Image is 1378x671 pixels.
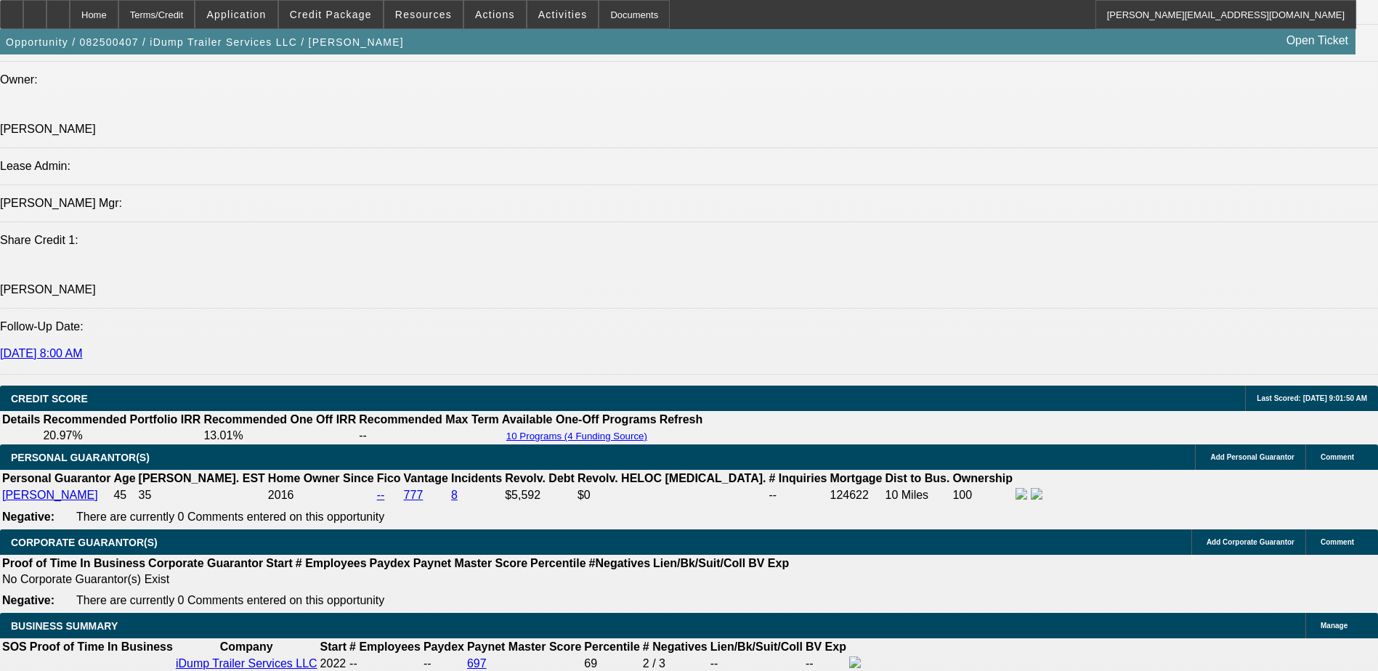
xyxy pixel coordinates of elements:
[1031,488,1042,500] img: linkedin-icon.png
[1,572,795,587] td: No Corporate Guarantor(s) Exist
[1210,453,1294,461] span: Add Personal Guarantor
[952,487,1013,503] td: 100
[659,412,704,427] th: Refresh
[279,1,383,28] button: Credit Package
[643,640,708,653] b: # Negatives
[2,489,98,501] a: [PERSON_NAME]
[268,489,294,501] span: 2016
[2,594,54,606] b: Negative:
[29,640,174,654] th: Proof of Time In Business
[176,657,317,670] a: iDump Trailer Services LLC
[413,557,527,569] b: Paynet Master Score
[76,594,384,606] span: There are currently 0 Comments entered on this opportunity
[384,1,463,28] button: Resources
[138,487,266,503] td: 35
[76,511,384,523] span: There are currently 0 Comments entered on this opportunity
[404,472,448,484] b: Vantage
[268,472,374,484] b: Home Owner Since
[206,9,266,20] span: Application
[830,472,883,484] b: Mortgage
[1207,538,1294,546] span: Add Corporate Guarantor
[502,430,652,442] button: 10 Programs (4 Funding Source)
[42,412,201,427] th: Recommended Portfolio IRR
[1321,453,1354,461] span: Comment
[1321,538,1354,546] span: Comment
[504,487,575,503] td: $5,592
[849,656,861,668] img: facebook-icon.png
[1,640,28,654] th: SOS
[320,640,346,653] b: Start
[266,557,292,569] b: Start
[475,9,515,20] span: Actions
[377,489,385,501] a: --
[653,557,745,569] b: Lien/Bk/Suit/Coll
[1281,28,1354,53] a: Open Ticket
[538,9,588,20] span: Activities
[42,428,201,443] td: 20.97%
[113,487,136,503] td: 45
[451,489,458,501] a: 8
[1,556,146,571] th: Proof of Time In Business
[830,487,883,503] td: 124622
[710,640,803,653] b: Lien/Bk/Suit/Coll
[589,557,651,569] b: #Negatives
[11,452,150,463] span: PERSONAL GUARANTOR(S)
[451,472,502,484] b: Incidents
[1257,394,1367,402] span: Last Scored: [DATE] 9:01:50 AM
[748,557,789,569] b: BV Exp
[296,557,367,569] b: # Employees
[370,557,410,569] b: Paydex
[885,487,951,503] td: 10 Miles
[1016,488,1027,500] img: facebook-icon.png
[358,428,500,443] td: --
[501,412,657,427] th: Available One-Off Programs
[952,472,1013,484] b: Ownership
[203,428,357,443] td: 13.01%
[2,472,110,484] b: Personal Guarantor
[530,557,585,569] b: Percentile
[505,472,575,484] b: Revolv. Debt
[404,489,423,501] a: 777
[220,640,273,653] b: Company
[395,9,452,20] span: Resources
[584,640,639,653] b: Percentile
[148,557,263,569] b: Corporate Guarantor
[11,537,158,548] span: CORPORATE GUARANTOR(S)
[584,657,639,670] div: 69
[113,472,135,484] b: Age
[577,472,766,484] b: Revolv. HELOC [MEDICAL_DATA].
[768,487,827,503] td: --
[467,640,581,653] b: Paynet Master Score
[377,472,401,484] b: Fico
[806,640,846,653] b: BV Exp
[885,472,950,484] b: Dist to Bus.
[349,657,357,670] span: --
[1321,622,1347,630] span: Manage
[195,1,277,28] button: Application
[139,472,265,484] b: [PERSON_NAME]. EST
[464,1,526,28] button: Actions
[203,412,357,427] th: Recommended One Off IRR
[1,412,41,427] th: Details
[290,9,372,20] span: Credit Package
[358,412,500,427] th: Recommended Max Term
[2,511,54,523] b: Negative:
[577,487,767,503] td: $0
[6,36,404,48] span: Opportunity / 082500407 / iDump Trailer Services LLC / [PERSON_NAME]
[11,620,118,632] span: BUSINESS SUMMARY
[467,657,487,670] a: 697
[349,640,421,653] b: # Employees
[11,393,88,404] span: CREDIT SCORE
[643,657,708,670] div: 2 / 3
[423,640,464,653] b: Paydex
[769,472,827,484] b: # Inquiries
[527,1,599,28] button: Activities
